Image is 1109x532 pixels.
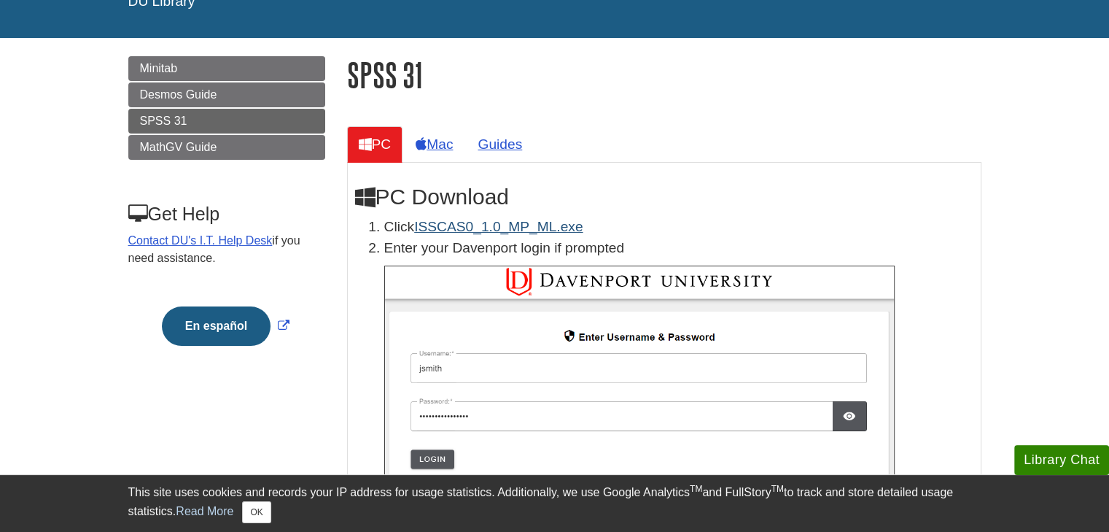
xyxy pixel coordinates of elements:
a: Download opens in new window [414,219,583,234]
sup: TM [771,484,784,494]
div: Guide Page Menu [128,56,325,371]
span: Desmos Guide [140,88,217,101]
a: PC [347,126,403,162]
h1: SPSS 31 [347,56,981,93]
li: Click [384,217,973,238]
a: Link opens in new window [158,320,293,332]
button: Close [242,501,271,523]
p: if you need assistance. [128,232,324,267]
a: MathGV Guide [128,135,325,160]
a: SPSS 31 [128,109,325,134]
a: Minitab [128,56,325,81]
span: Minitab [140,62,178,74]
a: Read More [176,505,233,517]
div: This site uses cookies and records your IP address for usage statistics. Additionally, we use Goo... [128,484,981,523]
a: Contact DU's I.T. Help Desk [128,234,273,247]
span: MathGV Guide [140,141,217,153]
h3: Get Help [128,204,324,225]
a: Desmos Guide [128,82,325,107]
a: Mac [404,126,464,162]
a: Guides [466,126,534,162]
span: SPSS 31 [140,115,187,127]
button: Library Chat [1014,445,1109,475]
sup: TM [690,484,702,494]
p: Enter your Davenport login if prompted [384,238,973,259]
button: En español [162,307,271,346]
h2: PC Download [355,185,973,209]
